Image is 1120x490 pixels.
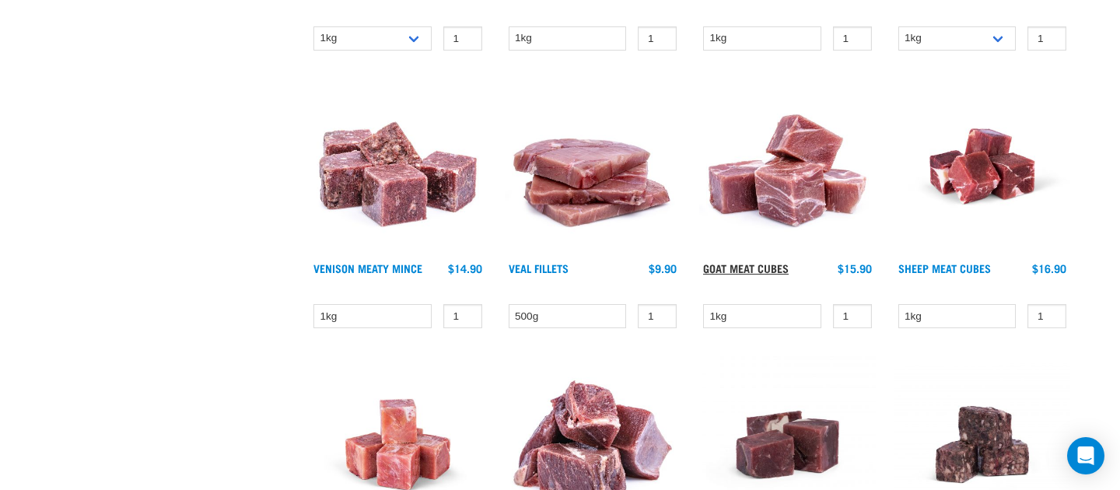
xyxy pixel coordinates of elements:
[1067,437,1104,474] div: Open Intercom Messenger
[443,304,482,328] input: 1
[638,26,677,51] input: 1
[894,79,1071,255] img: Sheep Meat
[699,79,876,255] img: 1184 Wild Goat Meat Cubes Boneless 01
[638,304,677,328] input: 1
[833,26,872,51] input: 1
[1032,262,1066,275] div: $16.90
[1027,304,1066,328] input: 1
[838,262,872,275] div: $15.90
[448,262,482,275] div: $14.90
[649,262,677,275] div: $9.90
[443,26,482,51] input: 1
[1027,26,1066,51] input: 1
[313,265,422,271] a: Venison Meaty Mince
[703,265,789,271] a: Goat Meat Cubes
[833,304,872,328] input: 1
[505,79,681,255] img: Stack Of Raw Veal Fillets
[898,265,991,271] a: Sheep Meat Cubes
[509,265,569,271] a: Veal Fillets
[310,79,486,255] img: 1117 Venison Meat Mince 01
